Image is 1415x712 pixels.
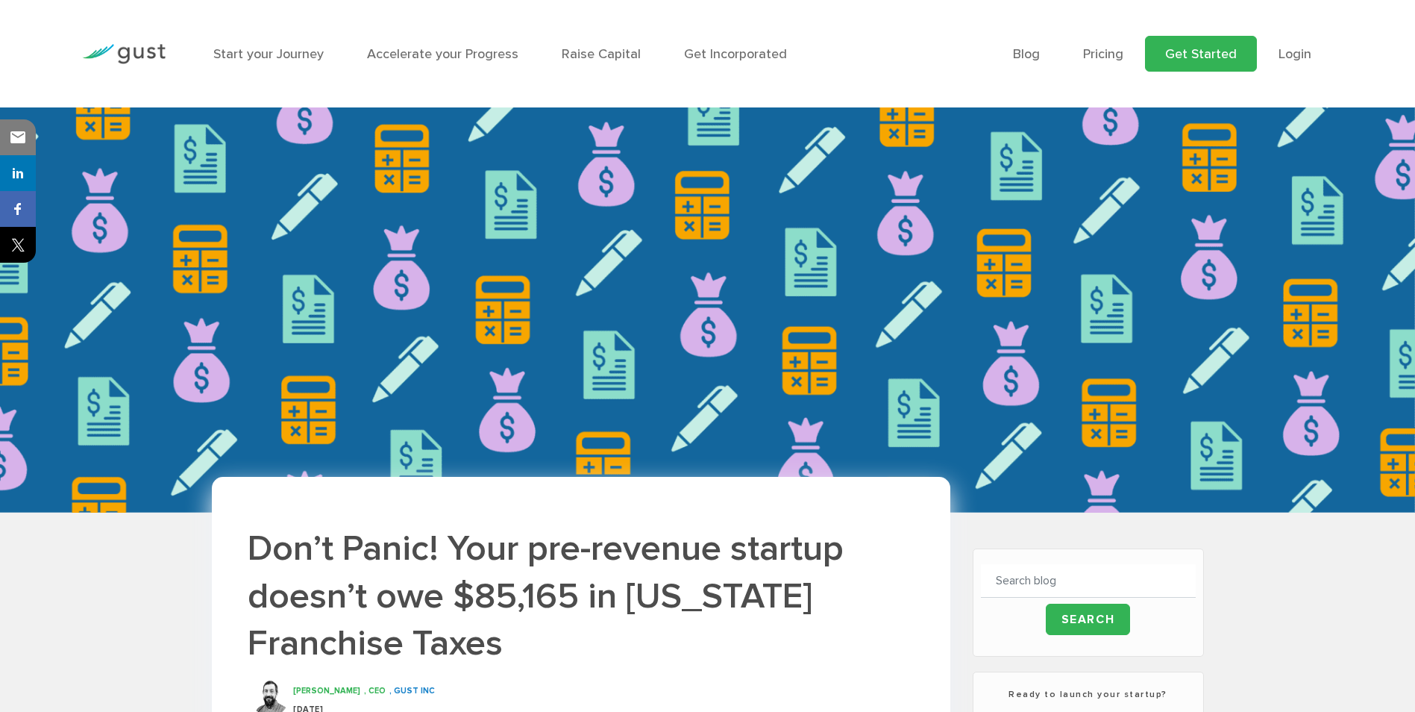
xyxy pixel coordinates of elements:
a: Blog [1013,46,1040,62]
input: Search blog [981,564,1196,598]
span: , Gust INC [389,686,435,696]
a: Start your Journey [213,46,324,62]
h1: Don’t Panic! Your pre-revenue startup doesn’t owe $85,165 in [US_STATE] Franchise Taxes [248,525,914,667]
h3: Ready to launch your startup? [981,687,1196,701]
a: Pricing [1083,46,1123,62]
span: , CEO [364,686,386,696]
a: Get Started [1145,36,1257,72]
span: [PERSON_NAME] [293,686,360,696]
img: Gust Logo [82,44,166,64]
a: Get Incorporated [684,46,787,62]
input: Search [1046,604,1131,635]
a: Raise Capital [562,46,641,62]
a: Accelerate your Progress [367,46,518,62]
a: Login [1278,46,1311,62]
